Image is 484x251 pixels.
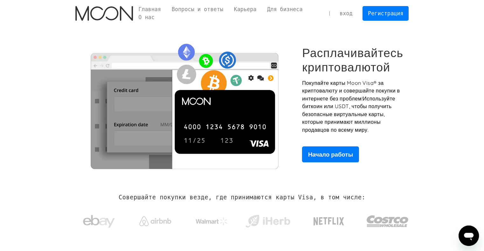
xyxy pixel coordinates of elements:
img: Walmart [196,218,228,225]
a: Для бизнеса [262,5,308,13]
img: iHerb [244,213,291,230]
a: Airbnb [131,210,179,229]
ya-tr-span: Расплачивайтесь криптовалютой [302,45,403,74]
a: Главная [133,5,166,13]
img: ebay [83,211,115,232]
a: Карьера [228,5,262,13]
ya-tr-span: Покупайте карты Moon Visa® за криптовалюту и совершайте покупки в интернете без проблем! [302,80,400,102]
ya-tr-span: О нас [138,14,155,20]
img: Costco [366,209,409,233]
ya-tr-span: Начало работы [308,151,353,158]
ya-tr-span: Для бизнеса [267,6,302,12]
a: О нас [133,13,160,21]
a: Начало работы [302,146,359,162]
a: Вопросы и ответы [166,5,229,13]
a: Регистрация [362,6,409,20]
a: Costco [366,203,409,236]
ya-tr-span: Используйте биткоин или USDT, чтобы получить безопасные виртуальные карты, которые принимают милл... [302,95,395,133]
ya-tr-span: вход [340,10,353,17]
ya-tr-span: Регистрация [368,10,403,17]
a: Walmart [188,211,235,228]
img: Moon Cards позволяют тратить криптовалюту везде, где принимают карты Visa. [75,39,293,169]
a: iHerb [244,207,291,233]
ya-tr-span: Главная [138,6,161,12]
a: Netflix [300,207,357,233]
img: Netflix [313,213,345,229]
img: Логотип Луны [75,6,133,21]
iframe: Кнопка запуска окна обмена сообщениями [459,225,479,246]
ya-tr-span: Совершайте покупки везде, где принимаются карты Visa, в том числе: [119,194,366,201]
a: вход [334,6,358,20]
ya-tr-span: Вопросы и ответы [172,6,223,12]
a: Главная [75,6,133,21]
img: Airbnb [139,216,171,226]
ya-tr-span: Карьера [234,6,256,12]
a: ebay [75,205,123,235]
